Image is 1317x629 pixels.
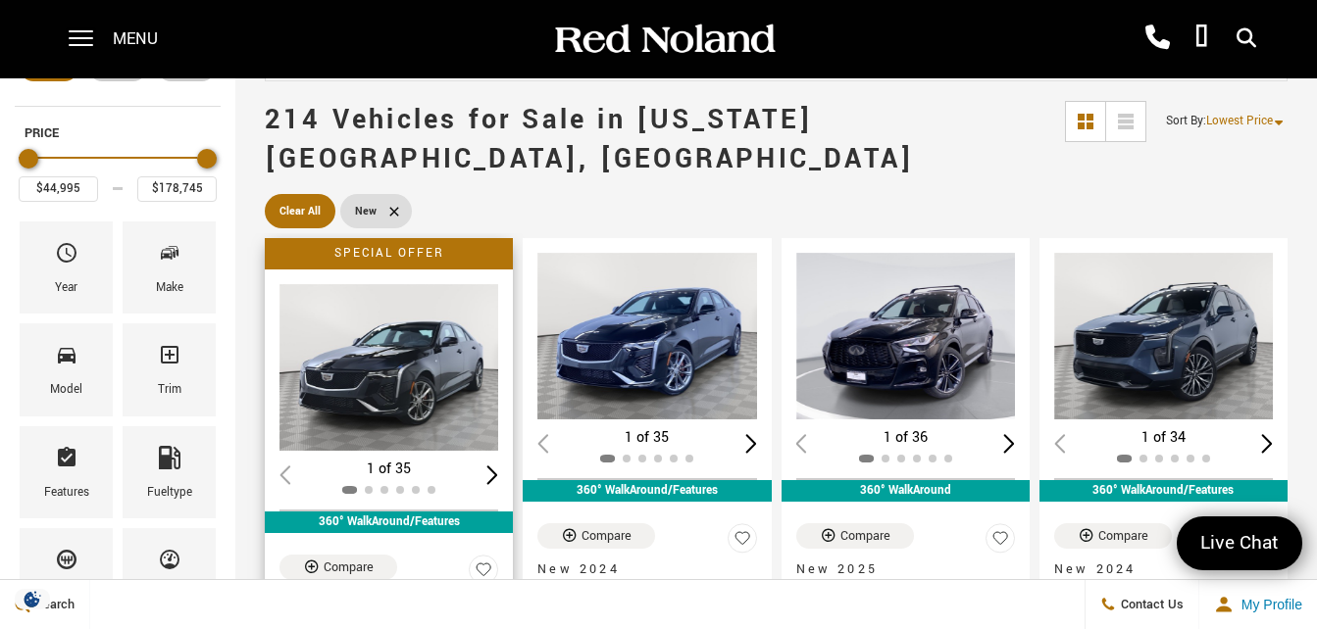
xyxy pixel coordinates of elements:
img: 2024 Cadillac CT4 Sport 1 [279,284,502,451]
button: Save Vehicle [469,555,498,593]
div: Fueltype [147,482,192,504]
div: FeaturesFeatures [20,426,113,518]
span: My Profile [1234,597,1302,612]
span: New 2025 [796,560,1000,578]
div: 360° WalkAround/Features [1039,480,1288,502]
div: TrimTrim [123,323,216,415]
span: Contact Us [1116,596,1184,613]
span: Features [55,441,78,482]
div: 1 / 2 [537,253,760,419]
span: Sort By : [1166,113,1206,129]
div: MakeMake [123,221,216,314]
div: TransmissionTransmission [20,528,113,620]
div: ModelModel [20,323,113,415]
div: Minimum Price [19,149,38,169]
img: 2024 Cadillac XT4 Sport 1 [1054,253,1277,419]
div: Next slide [1003,434,1015,453]
div: 360° WalkAround/Features [265,511,513,533]
span: New 2024 [537,560,741,578]
span: Year [55,236,78,277]
button: Compare Vehicle [1054,523,1172,549]
span: Transmission [55,543,78,584]
span: Lowest Price [1206,113,1273,129]
span: Trim [158,338,181,379]
div: Price [19,142,217,202]
a: New 2024New 2024 Cadillac XT4 Sport [1054,560,1273,613]
div: Trim [158,379,181,401]
h5: Price [25,124,211,142]
div: 1 of 35 [537,427,756,449]
div: 1 / 2 [279,284,502,451]
div: Features [44,482,89,504]
span: Fueltype [158,441,181,482]
div: 1 of 36 [796,427,1015,449]
div: Special Offer [265,238,513,269]
img: 2024 Cadillac CT4 Sport 1 [537,253,760,419]
input: Maximum [137,176,217,202]
div: Compare [840,527,890,545]
button: Save Vehicle [728,523,757,561]
button: Compare Vehicle [279,555,397,580]
div: Maximum Price [197,149,217,169]
div: Next slide [745,434,757,453]
img: Red Noland Auto Group [551,23,777,57]
div: YearYear [20,221,113,314]
div: Make [156,277,183,299]
div: 1 of 34 [1054,427,1273,449]
button: Compare Vehicle [537,523,655,549]
span: Clear All [279,199,321,223]
img: Opt-Out Icon [10,589,55,609]
button: Open user profile menu [1199,580,1317,629]
a: New 2025New 2025 INFINITI QX50 SPORT [796,560,1015,613]
div: Compare [1098,527,1148,545]
button: Save Vehicle [986,523,1015,561]
div: Year [55,277,77,299]
span: New [355,199,377,223]
div: 1 of 35 [279,459,498,480]
span: Mileage [158,543,181,584]
div: Compare [582,527,632,545]
div: FueltypeFueltype [123,426,216,518]
div: 360° WalkAround/Features [523,480,771,502]
span: Live Chat [1190,530,1289,556]
span: Make [158,236,181,277]
span: New 2024 [1054,560,1258,578]
div: 1 / 2 [1054,253,1277,419]
span: New 2025 INFINITI QX50 SPORT [796,578,1000,613]
span: 214 Vehicles for Sale in [US_STATE][GEOGRAPHIC_DATA], [GEOGRAPHIC_DATA] [265,101,914,178]
span: New 2024 Cadillac XT4 Sport [1054,578,1258,613]
span: New 2024 Cadillac CT4 Sport [537,578,741,613]
div: Compare [324,558,374,576]
img: 2025 INFINITI QX50 SPORT 1 [796,253,1019,419]
span: Model [55,338,78,379]
div: 1 / 2 [796,253,1019,419]
div: Model [50,379,82,401]
div: 360° WalkAround [782,480,1030,502]
section: Click to Open Cookie Consent Modal [10,589,55,609]
input: Minimum [19,176,98,202]
a: Live Chat [1177,516,1302,570]
div: Next slide [1261,434,1273,453]
a: New 2024New 2024 Cadillac CT4 Sport [537,560,756,613]
div: Next slide [487,465,499,484]
button: Compare Vehicle [796,523,914,549]
div: MileageMileage [123,528,216,620]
